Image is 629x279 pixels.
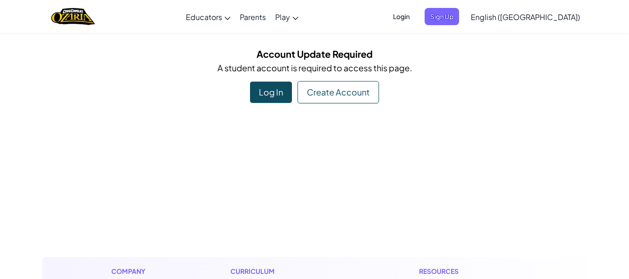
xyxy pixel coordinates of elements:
h1: Company [111,266,155,276]
a: Ozaria by CodeCombat logo [51,7,95,26]
h5: Account Update Required [49,47,580,61]
a: Play [271,4,303,29]
div: Log In [250,82,292,103]
a: Parents [235,4,271,29]
button: Sign Up [425,8,459,25]
span: Educators [186,12,222,22]
div: Create Account [298,81,379,103]
span: Play [275,12,290,22]
p: A student account is required to access this page. [49,61,580,75]
img: Home [51,7,95,26]
a: English ([GEOGRAPHIC_DATA]) [466,4,585,29]
h1: Resources [419,266,518,276]
span: English ([GEOGRAPHIC_DATA]) [471,12,580,22]
button: Login [387,8,415,25]
a: Educators [181,4,235,29]
h1: Curriculum [230,266,343,276]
